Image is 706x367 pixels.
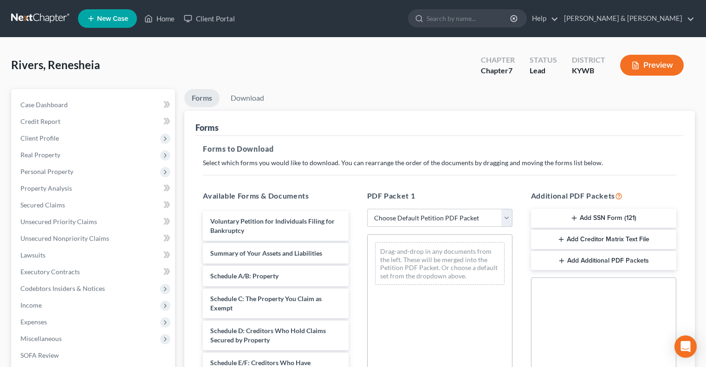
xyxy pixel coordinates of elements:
[97,15,128,22] span: New Case
[20,335,62,342] span: Miscellaneous
[20,268,80,276] span: Executory Contracts
[20,101,68,109] span: Case Dashboard
[531,251,676,270] button: Add Additional PDF Packets
[13,247,175,264] a: Lawsuits
[367,190,512,201] h5: PDF Packet 1
[11,58,100,71] span: Rivers, Renesheia
[13,97,175,113] a: Case Dashboard
[20,167,73,175] span: Personal Property
[195,122,219,133] div: Forms
[20,318,47,326] span: Expenses
[13,197,175,213] a: Secured Claims
[20,351,59,359] span: SOFA Review
[184,89,220,107] a: Forms
[530,65,557,76] div: Lead
[210,327,326,344] span: Schedule D: Creditors Who Hold Claims Secured by Property
[13,347,175,364] a: SOFA Review
[481,55,515,65] div: Chapter
[20,251,45,259] span: Lawsuits
[13,113,175,130] a: Credit Report
[203,190,348,201] h5: Available Forms & Documents
[20,234,109,242] span: Unsecured Nonpriority Claims
[674,335,697,358] div: Open Intercom Messenger
[572,55,605,65] div: District
[140,10,179,27] a: Home
[620,55,684,76] button: Preview
[20,284,105,292] span: Codebtors Insiders & Notices
[531,209,676,228] button: Add SSN Form (121)
[531,190,676,201] h5: Additional PDF Packets
[203,158,676,167] p: Select which forms you would like to download. You can rearrange the order of the documents by dr...
[20,184,72,192] span: Property Analysis
[20,218,97,225] span: Unsecured Priority Claims
[179,10,240,27] a: Client Portal
[531,230,676,249] button: Add Creditor Matrix Text File
[527,10,558,27] a: Help
[223,89,272,107] a: Download
[13,213,175,230] a: Unsecured Priority Claims
[20,301,42,309] span: Income
[210,272,279,280] span: Schedule A/B: Property
[13,180,175,197] a: Property Analysis
[559,10,694,27] a: [PERSON_NAME] & [PERSON_NAME]
[481,65,515,76] div: Chapter
[530,55,557,65] div: Status
[210,249,322,257] span: Summary of Your Assets and Liabilities
[427,10,512,27] input: Search by name...
[20,134,59,142] span: Client Profile
[20,151,60,159] span: Real Property
[375,242,505,285] div: Drag-and-drop in any documents from the left. These will be merged into the Petition PDF Packet. ...
[20,201,65,209] span: Secured Claims
[210,217,335,234] span: Voluntary Petition for Individuals Filing for Bankruptcy
[508,66,512,75] span: 7
[203,143,676,155] h5: Forms to Download
[13,264,175,280] a: Executory Contracts
[210,295,322,312] span: Schedule C: The Property You Claim as Exempt
[13,230,175,247] a: Unsecured Nonpriority Claims
[20,117,60,125] span: Credit Report
[572,65,605,76] div: KYWB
